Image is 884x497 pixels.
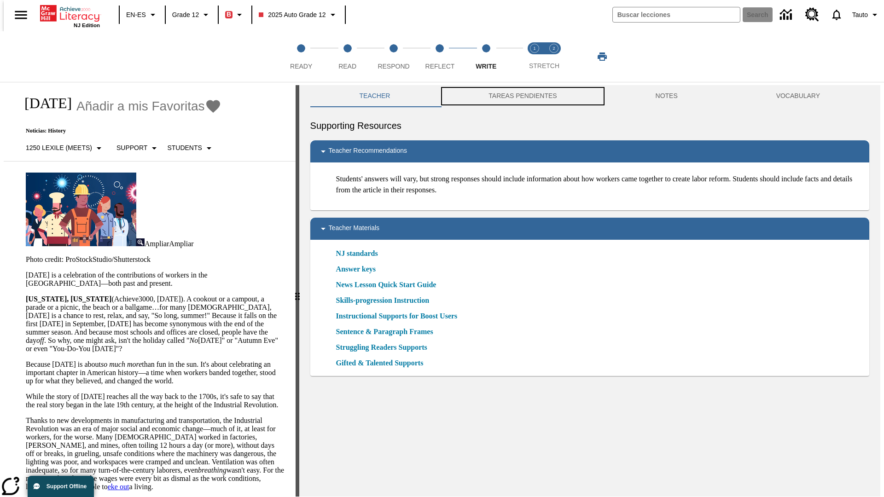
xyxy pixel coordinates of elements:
p: While the story of [DATE] reaches all the way back to the 1700s, it's safe to say that the real s... [26,393,285,409]
a: Sentence & Paragraph Frames, Se abrirá en una nueva ventana o pestaña [336,326,433,337]
button: Support Offline [28,476,94,497]
a: Notificaciones [825,3,849,27]
span: Tauto [852,10,868,20]
input: search field [613,7,740,22]
span: EN-ES [126,10,146,20]
button: Imprimir [587,48,617,65]
button: Boost El color de la clase es rojo. Cambiar el color de la clase. [221,6,249,23]
button: Class: 2025 Auto Grade 12, Selecciona una clase [255,6,342,23]
button: Write step 5 of 5 [459,31,513,82]
a: Answer keys, Se abrirá en una nueva ventana o pestaña [336,264,376,275]
button: Language: EN-ES, Selecciona un idioma [122,6,162,23]
button: Seleccionar estudiante [163,140,218,156]
button: Seleccione Lexile, 1250 Lexile (Meets) [22,140,108,156]
button: NOTES [606,85,727,107]
p: [DATE] is a celebration of the contributions of workers in the [GEOGRAPHIC_DATA]—both past and pr... [26,271,285,288]
a: eke out [108,483,129,491]
img: A banner with a blue background shows an illustrated row of diverse men and women dressed in clot... [26,173,136,246]
span: STRETCH [529,62,559,69]
p: Noticias: History [15,127,221,134]
button: Stretch Read step 1 of 2 [521,31,548,82]
em: No [189,336,198,344]
span: NJ Edition [74,23,100,28]
div: Teacher Materials [310,218,869,240]
button: Teacher [310,85,440,107]
span: Grade 12 [172,10,199,20]
button: Añadir a mis Favoritas - Día del Trabajo [76,98,221,114]
button: Grado: Grade 12, Elige un grado [169,6,215,23]
a: NJ standards [336,248,384,259]
p: Teacher Recommendations [329,146,407,157]
a: Struggling Readers Supports [336,342,433,353]
text: 1 [533,46,535,51]
em: off [36,336,44,344]
em: breathing [198,466,227,474]
button: Abrir el menú lateral [7,1,35,29]
a: News Lesson Quick Start Guide, Se abrirá en una nueva ventana o pestaña [336,279,436,290]
div: activity [299,85,880,497]
div: reading [4,85,296,492]
button: Stretch Respond step 2 of 2 [541,31,567,82]
a: Instructional Supports for Boost Users, Se abrirá en una nueva ventana o pestaña [336,311,458,322]
span: Support Offline [47,483,87,490]
span: Read [338,63,356,70]
span: Write [476,63,496,70]
div: Portada [40,3,100,28]
span: Respond [378,63,409,70]
text: 2 [552,46,555,51]
div: Instructional Panel Tabs [310,85,869,107]
p: Students [167,143,202,153]
a: Centro de recursos, Se abrirá en una pestaña nueva. [800,2,825,27]
button: Tipo de apoyo, Support [113,140,163,156]
em: so much more [101,360,142,368]
button: Read step 2 of 5 [320,31,374,82]
h1: [DATE] [15,95,72,112]
button: Perfil/Configuración [849,6,884,23]
div: Pulsa la tecla de intro o la barra espaciadora y luego presiona las flechas de derecha e izquierd... [296,85,299,497]
span: B [227,9,231,20]
a: Gifted & Talented Supports [336,358,429,369]
p: (Achieve3000, [DATE]). A cookout or a campout, a parade or a picnic, the beach or a ballgame…for ... [26,295,285,353]
p: Students' answers will vary, but strong responses should include information about how workers ca... [336,173,862,196]
img: Ampliar [136,238,145,246]
div: Teacher Recommendations [310,140,869,162]
button: Respond step 3 of 5 [367,31,420,82]
h6: Supporting Resources [310,118,869,133]
a: Skills-progression Instruction, Se abrirá en una nueva ventana o pestaña [336,295,430,306]
p: Teacher Materials [329,223,380,234]
p: Because [DATE] is about than fun in the sun. It's about celebrating an important chapter in Ameri... [26,360,285,385]
button: VOCABULARY [727,85,869,107]
p: Support [116,143,147,153]
span: Reflect [425,63,455,70]
p: Photo credit: ProStockStudio/Shutterstock [26,255,285,264]
a: Centro de información [774,2,800,28]
span: Ampliar [169,240,193,248]
button: Reflect step 4 of 5 [413,31,466,82]
button: Ready step 1 of 5 [274,31,328,82]
p: 1250 Lexile (Meets) [26,143,92,153]
span: Ampliar [145,240,169,248]
p: Thanks to new developments in manufacturing and transportation, the Industrial Revolution was an ... [26,416,285,491]
span: 2025 Auto Grade 12 [259,10,326,20]
span: Añadir a mis Favoritas [76,99,205,114]
button: TAREAS PENDIENTES [439,85,606,107]
strong: [US_STATE], [US_STATE] [26,295,111,303]
span: Ready [290,63,312,70]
